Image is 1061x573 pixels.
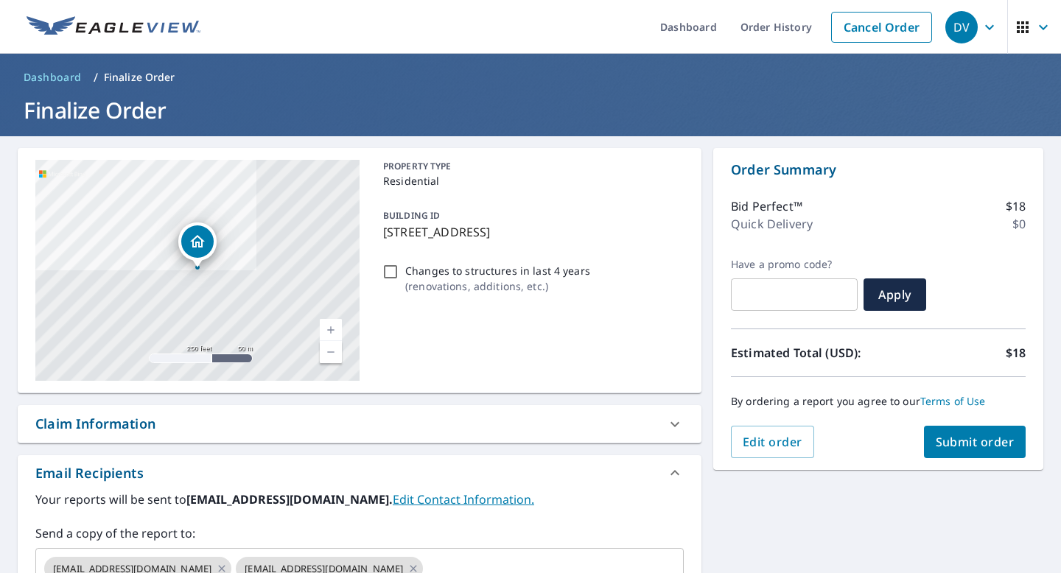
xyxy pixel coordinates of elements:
a: Cancel Order [831,12,932,43]
p: Estimated Total (USD): [731,344,878,362]
b: [EMAIL_ADDRESS][DOMAIN_NAME]. [186,491,393,507]
span: Edit order [743,434,802,450]
p: BUILDING ID [383,209,440,222]
p: ( renovations, additions, etc. ) [405,278,590,294]
div: Dropped pin, building 1, Residential property, 708 Brome Pl Lafayette, CO 80026 [178,222,217,268]
p: Bid Perfect™ [731,197,802,215]
li: / [94,68,98,86]
a: Current Level 17, Zoom Out [320,341,342,363]
p: $18 [1006,197,1026,215]
p: $0 [1012,215,1026,233]
a: Dashboard [18,66,88,89]
p: Changes to structures in last 4 years [405,263,590,278]
span: Apply [875,286,914,303]
div: Claim Information [18,405,701,443]
p: Residential [383,173,678,189]
a: Current Level 17, Zoom In [320,319,342,341]
p: Quick Delivery [731,215,813,233]
p: Finalize Order [104,70,175,85]
p: By ordering a report you agree to our [731,395,1026,408]
button: Apply [864,278,926,311]
p: [STREET_ADDRESS] [383,223,678,241]
div: Email Recipients [35,463,144,483]
nav: breadcrumb [18,66,1043,89]
div: Claim Information [35,414,155,434]
h1: Finalize Order [18,95,1043,125]
label: Have a promo code? [731,258,858,271]
label: Send a copy of the report to: [35,524,684,542]
p: $18 [1006,344,1026,362]
div: DV [945,11,978,43]
button: Submit order [924,426,1026,458]
div: Email Recipients [18,455,701,491]
p: PROPERTY TYPE [383,160,678,173]
span: Submit order [936,434,1015,450]
span: Dashboard [24,70,82,85]
label: Your reports will be sent to [35,491,684,508]
button: Edit order [731,426,814,458]
img: EV Logo [27,16,200,38]
a: Terms of Use [920,394,986,408]
p: Order Summary [731,160,1026,180]
a: EditContactInfo [393,491,534,507]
